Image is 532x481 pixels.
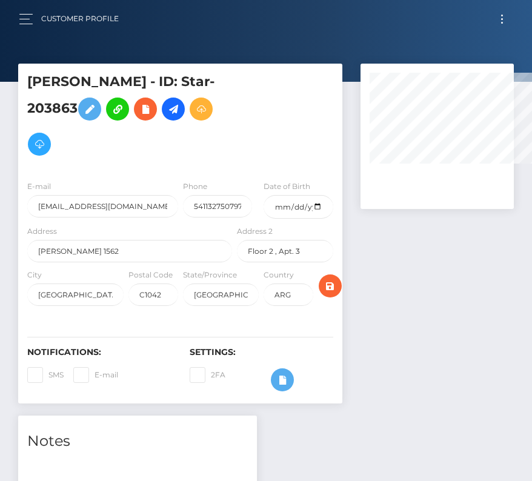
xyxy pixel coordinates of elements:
[41,6,119,32] a: Customer Profile
[73,367,118,383] label: E-mail
[190,367,225,383] label: 2FA
[183,181,207,192] label: Phone
[264,270,294,280] label: Country
[27,181,51,192] label: E-mail
[27,367,64,383] label: SMS
[162,98,185,121] a: Initiate Payout
[491,11,513,27] button: Toggle navigation
[27,73,225,162] h5: [PERSON_NAME] - ID: Star-203863
[27,270,42,280] label: City
[190,347,334,357] h6: Settings:
[237,226,273,237] label: Address 2
[27,431,248,452] h4: Notes
[264,181,310,192] label: Date of Birth
[27,347,171,357] h6: Notifications:
[128,270,173,280] label: Postal Code
[183,270,237,280] label: State/Province
[27,226,57,237] label: Address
